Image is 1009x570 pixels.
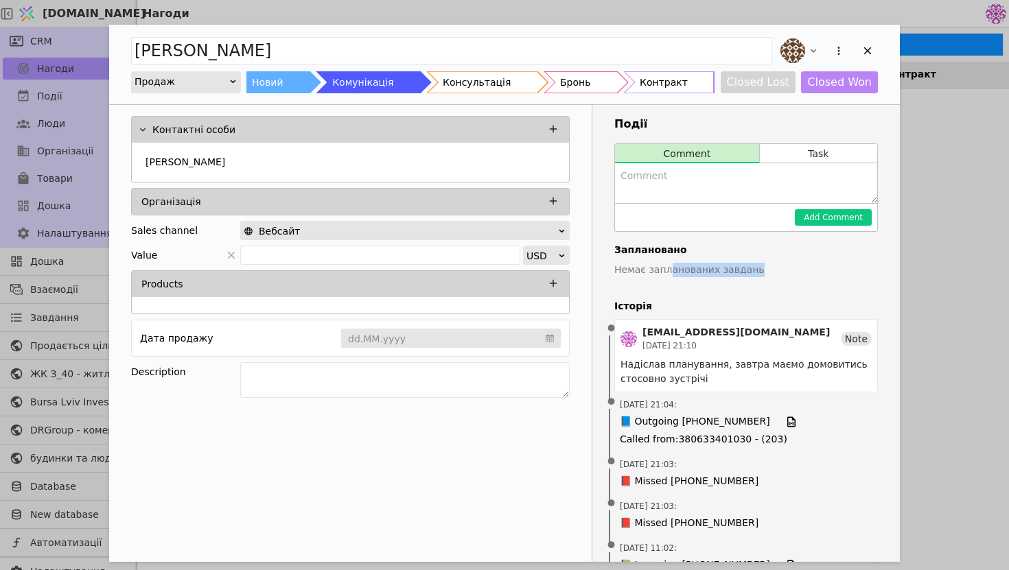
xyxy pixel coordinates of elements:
[620,516,758,530] span: 📕 Missed [PHONE_NUMBER]
[605,385,618,420] span: •
[721,71,796,93] button: Closed Lost
[614,116,878,132] h3: Події
[605,311,618,346] span: •
[614,299,878,313] h4: Історія
[620,432,872,447] span: Called from : 380633401030 - (203)
[620,399,677,411] span: [DATE] 21:04 :
[141,195,201,209] p: Організація
[640,71,688,93] div: Контракт
[560,71,590,93] div: Бронь
[620,458,677,471] span: [DATE] 21:03 :
[620,500,677,512] span: [DATE] 21:03 :
[252,71,283,93] div: Новий
[605,486,618,521] span: •
[614,263,878,277] p: Немає запланованих завдань
[135,72,229,91] div: Продаж
[140,329,213,348] div: Дата продажу
[620,474,758,488] span: 📕 Missed [PHONE_NUMBER]
[621,357,872,386] div: Надіслав планування, завтра маємо домовитись стосовно зустрічі
[614,243,878,257] h4: Заплановано
[801,71,878,93] button: Closed Won
[841,332,872,346] div: Note
[131,221,198,240] div: Sales channel
[615,144,759,163] button: Comment
[152,123,235,137] p: Контактні особи
[131,362,240,381] div: Description
[605,528,618,563] span: •
[795,209,872,226] button: Add Comment
[332,71,393,93] div: Комунікація
[642,325,830,340] div: [EMAIL_ADDRESS][DOMAIN_NAME]
[141,277,183,292] p: Products
[443,71,511,93] div: Консультація
[259,222,300,241] span: Вебсайт
[642,340,830,352] div: [DATE] 21:10
[605,444,618,479] span: •
[131,246,157,265] span: Value
[546,331,554,345] svg: calendar
[621,331,637,347] img: de
[620,414,770,429] span: 📘 Outgoing [PHONE_NUMBER]
[620,542,677,554] span: [DATE] 11:02 :
[244,226,253,236] img: online-store.svg
[109,25,900,562] div: Add Opportunity
[146,155,225,169] p: [PERSON_NAME]
[760,144,877,163] button: Task
[526,246,557,265] div: USD
[780,38,805,63] img: an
